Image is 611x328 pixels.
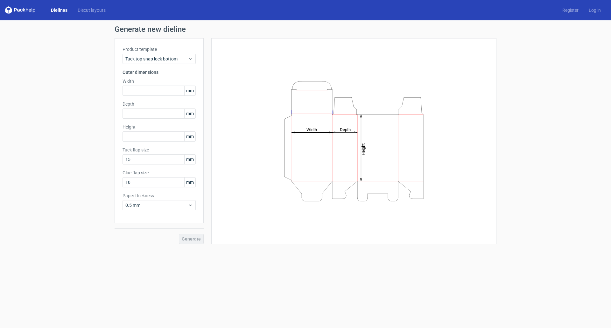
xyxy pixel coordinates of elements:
span: mm [184,109,195,118]
span: mm [184,155,195,164]
h1: Generate new dieline [115,25,496,33]
span: Tuck top snap lock bottom [125,56,188,62]
label: Depth [123,101,196,107]
span: 0.5 mm [125,202,188,208]
h3: Outer dimensions [123,69,196,75]
span: mm [184,178,195,187]
label: Product template [123,46,196,52]
tspan: Height [361,143,366,155]
label: Glue flap size [123,170,196,176]
tspan: Depth [340,127,351,132]
span: mm [184,86,195,95]
label: Height [123,124,196,130]
a: Log in [584,7,606,13]
a: Register [557,7,584,13]
tspan: Width [306,127,317,132]
label: Paper thickness [123,192,196,199]
label: Width [123,78,196,84]
a: Dielines [46,7,73,13]
span: mm [184,132,195,141]
label: Tuck flap size [123,147,196,153]
a: Diecut layouts [73,7,111,13]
